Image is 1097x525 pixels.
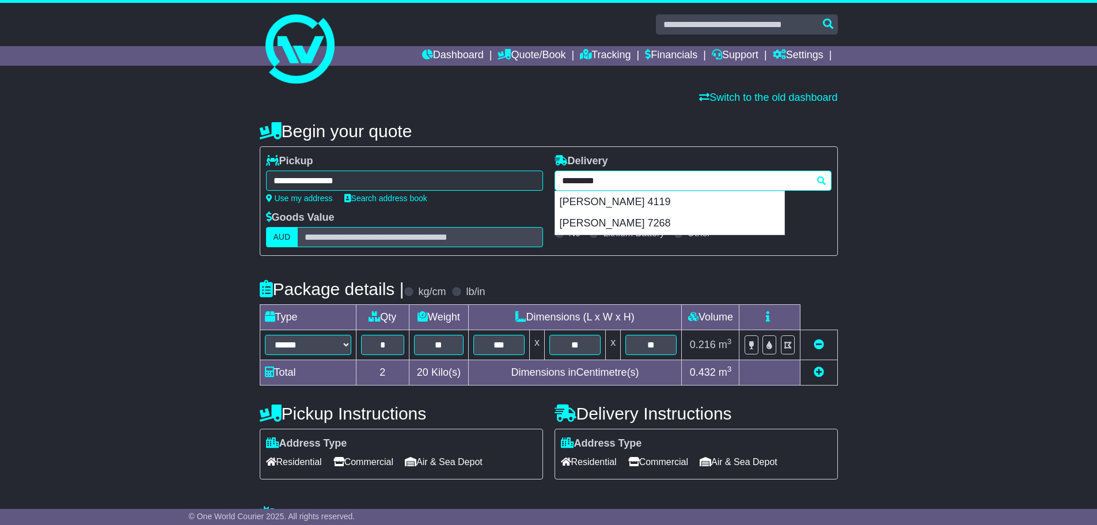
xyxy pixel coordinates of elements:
[719,367,732,378] span: m
[468,305,682,330] td: Dimensions (L x W x H)
[356,305,409,330] td: Qty
[727,337,732,346] sup: 3
[700,453,777,471] span: Air & Sea Depot
[529,330,544,360] td: x
[712,46,758,66] a: Support
[266,194,333,203] a: Use my address
[405,453,483,471] span: Air & Sea Depot
[498,46,565,66] a: Quote/Book
[189,512,355,521] span: © One World Courier 2025. All rights reserved.
[266,437,347,450] label: Address Type
[344,194,427,203] a: Search address book
[561,437,642,450] label: Address Type
[260,404,543,423] h4: Pickup Instructions
[409,305,469,330] td: Weight
[727,365,732,373] sup: 3
[260,280,404,299] h4: Package details |
[628,453,688,471] span: Commercial
[266,227,298,247] label: AUD
[260,122,838,141] h4: Begin your quote
[561,453,617,471] span: Residential
[260,360,356,386] td: Total
[266,453,322,471] span: Residential
[422,46,484,66] a: Dashboard
[333,453,393,471] span: Commercial
[690,367,716,378] span: 0.432
[719,339,732,350] span: m
[266,211,335,224] label: Goods Value
[682,305,739,330] td: Volume
[260,505,838,524] h4: Warranty & Insurance
[266,155,313,168] label: Pickup
[417,367,428,378] span: 20
[555,213,784,235] div: [PERSON_NAME] 7268
[814,339,824,350] a: Remove this item
[699,92,837,103] a: Switch to the old dashboard
[580,46,631,66] a: Tracking
[814,367,824,378] a: Add new item
[466,286,485,299] label: lb/in
[773,46,823,66] a: Settings
[555,155,608,168] label: Delivery
[555,191,784,213] div: [PERSON_NAME] 4119
[356,360,409,386] td: 2
[555,404,838,423] h4: Delivery Instructions
[468,360,682,386] td: Dimensions in Centimetre(s)
[690,339,716,350] span: 0.216
[409,360,469,386] td: Kilo(s)
[645,46,697,66] a: Financials
[606,330,621,360] td: x
[260,305,356,330] td: Type
[418,286,446,299] label: kg/cm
